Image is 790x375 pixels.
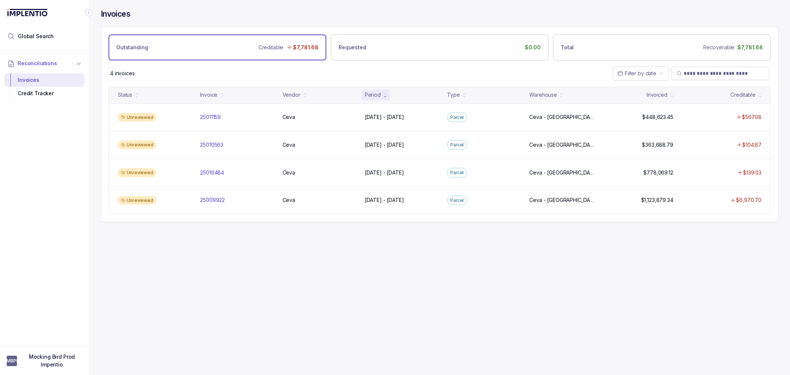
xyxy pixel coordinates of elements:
p: $448,623.45 [642,113,673,121]
div: Reconciliations [4,72,84,102]
p: Ceva - [GEOGRAPHIC_DATA] [GEOGRAPHIC_DATA], [GEOGRAPHIC_DATA] - [GEOGRAPHIC_DATA] [529,169,597,176]
p: $0.00 [525,44,541,51]
div: Warehouse [529,91,557,99]
p: Parcel [450,141,464,149]
button: Reconciliations [4,55,84,72]
div: Unreviewed [118,113,156,122]
p: Parcel [450,197,464,204]
p: Parcel [450,169,464,176]
p: $139.03 [743,169,761,176]
p: $778,069.12 [643,169,673,176]
div: Unreviewed [118,140,156,149]
span: Reconciliations [18,60,57,67]
p: $363,688.79 [642,141,673,149]
p: Ceva - [GEOGRAPHIC_DATA] [GEOGRAPHIC_DATA], [GEOGRAPHIC_DATA] - [GEOGRAPHIC_DATA] [529,113,597,121]
div: Remaining page entries [110,70,135,77]
h4: Invoices [101,9,130,19]
p: Creditable [259,44,284,51]
p: Ceva [283,113,295,121]
p: Ceva - [GEOGRAPHIC_DATA] [GEOGRAPHIC_DATA], [GEOGRAPHIC_DATA] - [GEOGRAPHIC_DATA] [529,196,597,204]
button: User initialsMocking Bird Prod Impentio [7,353,82,368]
p: $104.87 [742,141,761,149]
div: Invoiced [647,91,667,99]
p: $7,781.68 [737,44,763,51]
div: Unreviewed [118,196,156,205]
div: Collapse Icon [84,8,93,17]
p: [DATE] - [DATE] [365,196,404,204]
p: [DATE] - [DATE] [365,141,404,149]
p: Outstanding [116,44,148,51]
div: Credit Tracker [10,87,79,100]
div: Period [365,91,381,99]
div: Invoice [200,91,217,99]
div: Type [447,91,460,99]
p: Ceva [283,141,295,149]
p: Ceva [283,196,295,204]
p: 25011159 [200,113,221,121]
p: $1,123,879.34 [641,196,673,204]
p: 4 invoices [110,70,135,77]
p: Requested [339,44,366,51]
p: 25010563 [200,141,223,149]
div: Status [118,91,132,99]
p: Parcel [450,114,464,121]
p: $567.08 [742,113,761,121]
p: Total [561,44,574,51]
div: Invoices [10,73,79,87]
p: Ceva - [GEOGRAPHIC_DATA] [GEOGRAPHIC_DATA], [GEOGRAPHIC_DATA] - [GEOGRAPHIC_DATA] [529,141,597,149]
p: [DATE] - [DATE] [365,169,404,176]
p: [DATE] - [DATE] [365,113,404,121]
p: 25010484 [200,169,224,176]
div: Vendor [283,91,300,99]
div: Creditable [730,91,756,99]
span: Filter by date [625,70,656,76]
p: Recoverable [703,44,734,51]
div: Unreviewed [118,168,156,177]
p: 25009922 [200,196,225,204]
p: $7,781.68 [293,44,319,51]
span: User initials [7,356,17,366]
p: $6,970.70 [736,196,761,204]
p: Mocking Bird Prod Impentio [21,353,82,368]
search: Date Range Picker [617,70,656,77]
span: Global Search [18,33,54,40]
p: Ceva [283,169,295,176]
button: Date Range Picker [613,66,669,80]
